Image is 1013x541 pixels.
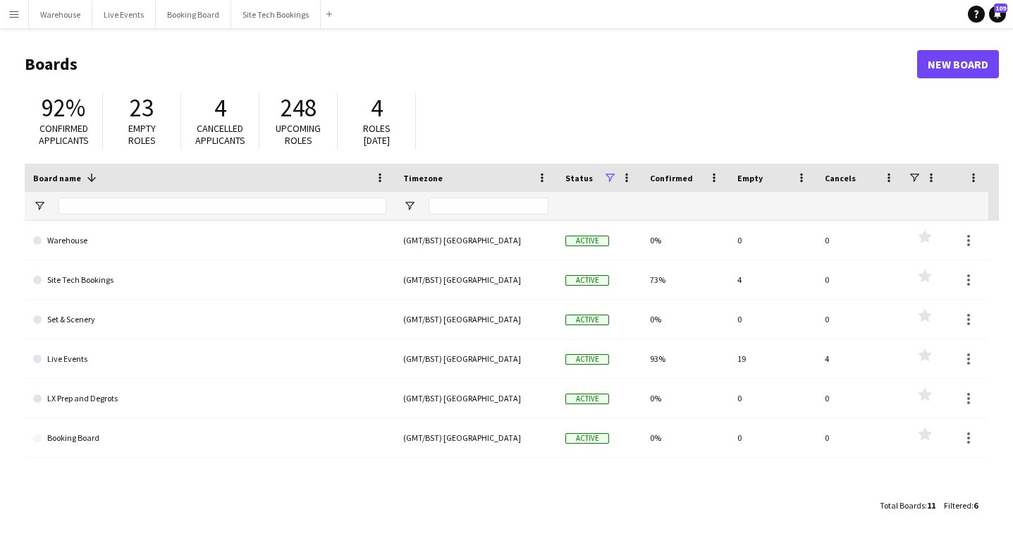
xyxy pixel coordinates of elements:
[729,379,816,418] div: 0
[395,300,557,339] div: (GMT/BST) [GEOGRAPHIC_DATA]
[880,500,925,511] span: Total Boards
[825,173,856,183] span: Cancels
[59,197,386,214] input: Board name Filter Input
[25,54,917,75] h1: Boards
[128,122,156,147] span: Empty roles
[974,500,978,511] span: 6
[816,221,904,260] div: 0
[363,122,391,147] span: Roles [DATE]
[917,50,999,78] a: New Board
[33,173,81,183] span: Board name
[33,221,386,260] a: Warehouse
[994,4,1007,13] span: 109
[729,221,816,260] div: 0
[641,260,729,299] div: 73%
[641,339,729,378] div: 93%
[565,173,593,183] span: Status
[281,92,317,123] span: 248
[156,1,231,28] button: Booking Board
[729,339,816,378] div: 19
[816,260,904,299] div: 0
[927,500,935,511] span: 11
[395,260,557,299] div: (GMT/BST) [GEOGRAPHIC_DATA]
[880,492,935,519] div: :
[33,418,386,458] a: Booking Board
[403,200,416,212] button: Open Filter Menu
[395,339,557,378] div: (GMT/BST) [GEOGRAPHIC_DATA]
[371,92,383,123] span: 4
[33,339,386,379] a: Live Events
[565,433,609,444] span: Active
[816,339,904,378] div: 4
[33,379,386,418] a: LX Prep and Degrots
[816,418,904,457] div: 0
[641,418,729,457] div: 0%
[729,300,816,339] div: 0
[729,418,816,457] div: 0
[565,236,609,246] span: Active
[565,275,609,286] span: Active
[429,197,548,214] input: Timezone Filter Input
[130,92,154,123] span: 23
[565,354,609,365] span: Active
[395,221,557,260] div: (GMT/BST) [GEOGRAPHIC_DATA]
[214,92,226,123] span: 4
[565,394,609,404] span: Active
[395,418,557,457] div: (GMT/BST) [GEOGRAPHIC_DATA]
[944,492,978,519] div: :
[641,221,729,260] div: 0%
[650,173,693,183] span: Confirmed
[39,122,89,147] span: Confirmed applicants
[92,1,156,28] button: Live Events
[737,173,763,183] span: Empty
[33,200,46,212] button: Open Filter Menu
[565,315,609,325] span: Active
[989,6,1006,23] a: 109
[729,260,816,299] div: 4
[403,173,443,183] span: Timezone
[195,122,245,147] span: Cancelled applicants
[641,379,729,418] div: 0%
[944,500,971,511] span: Filtered
[641,300,729,339] div: 0%
[231,1,321,28] button: Site Tech Bookings
[816,379,904,418] div: 0
[33,260,386,300] a: Site Tech Bookings
[816,300,904,339] div: 0
[29,1,92,28] button: Warehouse
[395,379,557,418] div: (GMT/BST) [GEOGRAPHIC_DATA]
[276,122,321,147] span: Upcoming roles
[33,300,386,339] a: Set & Scenery
[42,92,85,123] span: 92%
